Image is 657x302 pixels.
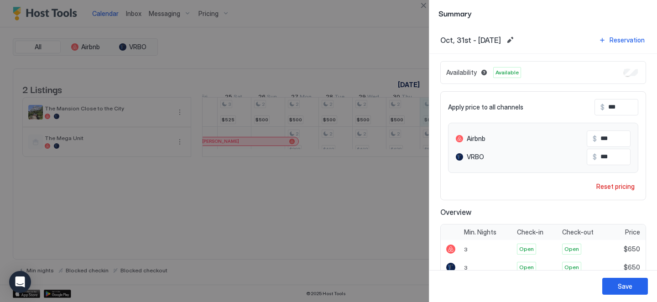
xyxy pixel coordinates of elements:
div: Reset pricing [596,182,635,191]
span: Open [564,263,579,271]
div: Open Intercom Messenger [9,271,31,293]
span: Apply price to all channels [448,103,523,111]
span: $ [593,153,597,161]
span: $ [593,135,597,143]
button: Blocked dates override all pricing rules and remain unavailable until manually unblocked [479,67,490,78]
span: Available [495,68,519,77]
span: Check-out [562,228,594,236]
span: 3 [464,246,468,253]
button: Edit date range [505,35,516,46]
span: Airbnb [467,135,485,143]
div: Reservation [610,35,645,45]
span: Price [625,228,640,236]
span: Open [564,245,579,253]
button: Reset pricing [593,180,638,193]
button: Save [602,278,648,295]
span: VRBO [467,153,484,161]
span: $650 [624,263,640,271]
span: Open [519,245,534,253]
span: Overview [440,208,646,217]
span: Oct, 31st - [DATE] [440,36,501,45]
span: Summary [438,7,648,19]
span: 3 [464,264,468,271]
span: Check-in [517,228,543,236]
span: $650 [624,245,640,253]
span: Min. Nights [464,228,496,236]
button: Reservation [597,34,646,46]
div: Save [618,281,632,291]
span: Availability [446,68,477,77]
span: $ [600,103,605,111]
span: Open [519,263,534,271]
